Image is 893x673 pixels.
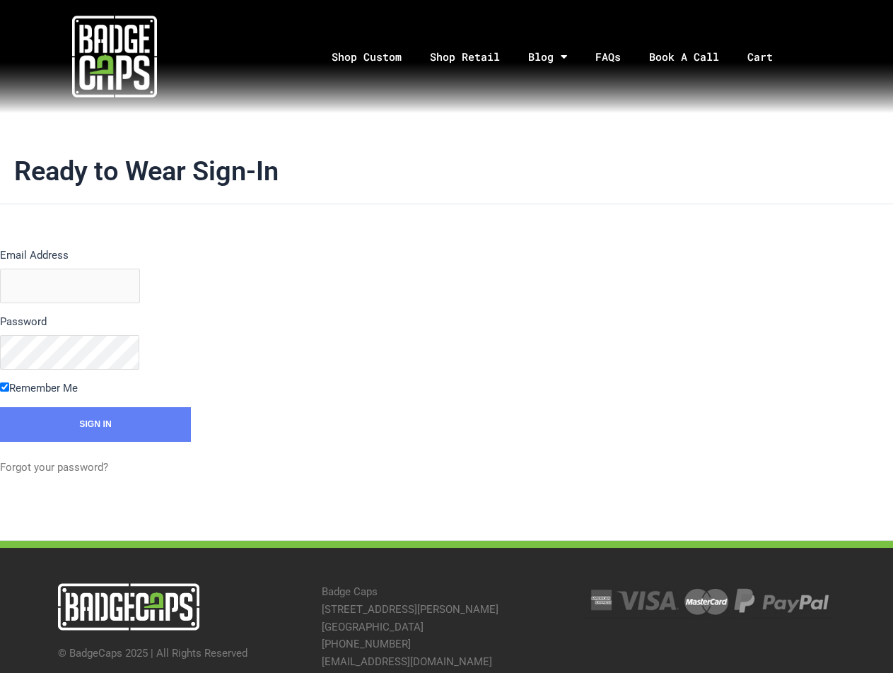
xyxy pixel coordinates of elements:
nav: Menu [229,20,893,94]
a: [PHONE_NUMBER] [322,638,411,650]
p: © BadgeCaps 2025 | All Rights Reserved [58,645,308,662]
a: Badge Caps[STREET_ADDRESS][PERSON_NAME][GEOGRAPHIC_DATA] [322,585,498,633]
img: Credit Cards Accepted [583,583,832,619]
iframe: Chat Widget [822,605,893,673]
a: Cart [733,20,805,94]
a: FAQs [581,20,635,94]
a: [EMAIL_ADDRESS][DOMAIN_NAME] [322,655,492,668]
h1: Ready to Wear Sign-In [14,156,879,188]
a: Blog [514,20,581,94]
a: Shop Custom [317,20,416,94]
a: Shop Retail [416,20,514,94]
a: Book A Call [635,20,733,94]
img: badgecaps horizontal logo with green accent [58,583,199,631]
img: badgecaps white logo with green acccent [72,14,157,99]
